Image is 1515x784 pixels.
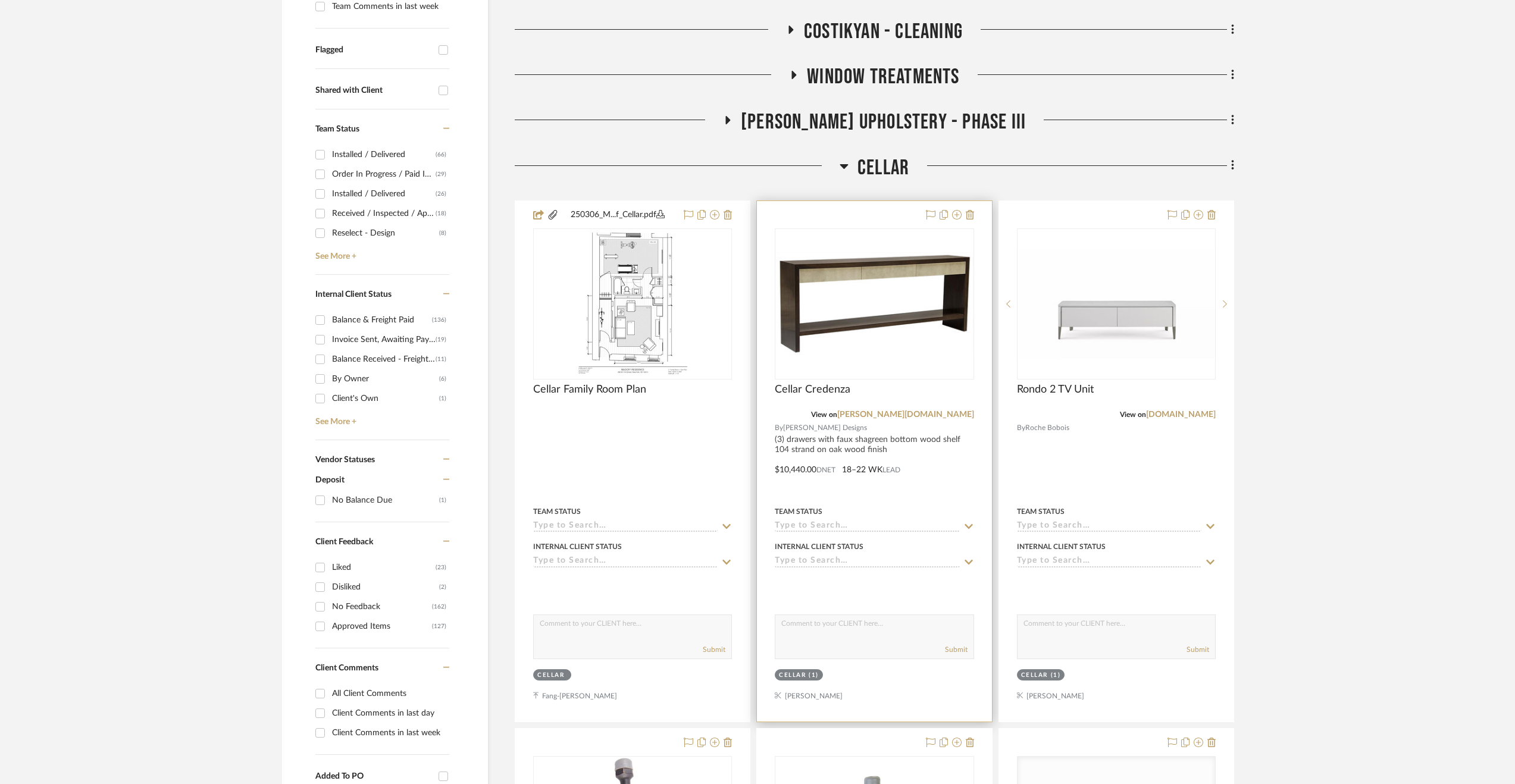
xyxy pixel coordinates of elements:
div: (66) [436,145,446,164]
span: [PERSON_NAME] Upholstery - Phase III [741,109,1026,135]
button: Submit [1187,644,1209,655]
button: Submit [703,644,725,655]
div: Received / Inspected / Approved [332,204,436,223]
span: Client Comments [315,664,378,672]
img: Cellar Family Room Plan [575,230,690,378]
div: Team Status [775,506,822,517]
input: Type to Search… [1017,521,1201,532]
div: (162) [432,597,446,616]
div: Balance Received - Freight Due [332,350,436,369]
div: Cellar [779,671,806,680]
span: Roche Bobois [1025,422,1069,434]
button: Submit [945,644,968,655]
div: Internal Client Status [775,541,863,552]
input: Type to Search… [775,521,959,532]
a: [DOMAIN_NAME] [1146,410,1216,419]
div: Shared with Client [315,86,433,96]
div: (23) [436,558,446,577]
div: Client Comments in last day [332,704,446,723]
span: Cellar Credenza [775,383,850,396]
div: (127) [432,617,446,636]
span: Client Feedback [315,538,373,546]
div: Cellar [537,671,564,680]
input: Type to Search… [1017,556,1201,567]
span: Costikyan - Cleaning [804,19,963,45]
div: Approved Items [332,617,432,636]
div: (18) [436,204,446,223]
img: Rondo 2 TV Unit [1018,249,1214,359]
span: Vendor Statuses [315,456,375,464]
div: 0 [775,229,973,379]
div: Balance & Freight Paid [332,311,432,330]
div: Internal Client Status [533,541,622,552]
span: Deposit [315,476,345,484]
div: Team Status [533,506,581,517]
div: Client Comments in last week [332,723,446,742]
div: (19) [436,330,446,349]
div: Installed / Delivered [332,145,436,164]
div: (1) [1051,671,1061,680]
div: Cellar [1021,671,1048,680]
span: Cellar [857,155,909,181]
div: Disliked [332,578,439,597]
div: Liked [332,558,436,577]
span: By [775,422,783,434]
span: Rondo 2 TV Unit [1017,383,1094,396]
div: (1) [439,491,446,510]
div: Team Status [1017,506,1065,517]
div: (136) [432,311,446,330]
div: (1) [809,671,819,680]
span: [PERSON_NAME] Designs [783,422,867,434]
div: Invoice Sent, Awaiting Payment [332,330,436,349]
span: By [1017,422,1025,434]
span: Team Status [315,125,359,133]
span: Cellar Family Room Plan [533,383,646,396]
input: Type to Search… [533,521,718,532]
a: See More + [312,408,449,427]
div: By Owner [332,369,439,388]
div: Order In Progress / Paid In Full w/ Freight, No Balance due [332,165,436,184]
input: Type to Search… [533,556,718,567]
div: Internal Client Status [1017,541,1106,552]
div: Flagged [315,45,433,55]
button: 250306_M...f_Cellar.pdf [559,208,677,222]
span: View on [1120,411,1146,418]
div: (8) [439,224,446,243]
img: Cellar Credenza [776,252,972,355]
div: (2) [439,578,446,597]
span: Window Treatments [807,64,959,90]
div: Installed / Delivered [332,184,436,203]
div: (11) [436,350,446,369]
div: All Client Comments [332,684,446,703]
span: View on [811,411,837,418]
div: Client's Own [332,389,439,408]
div: Added To PO [315,772,433,782]
div: Reselect - Design [332,224,439,243]
a: See More + [312,243,449,262]
div: (29) [436,165,446,184]
input: Type to Search… [775,556,959,567]
span: Internal Client Status [315,290,392,299]
div: (6) [439,369,446,388]
div: (26) [436,184,446,203]
div: (1) [439,389,446,408]
div: No Feedback [332,597,432,616]
div: No Balance Due [332,491,439,510]
a: [PERSON_NAME][DOMAIN_NAME] [837,410,974,419]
